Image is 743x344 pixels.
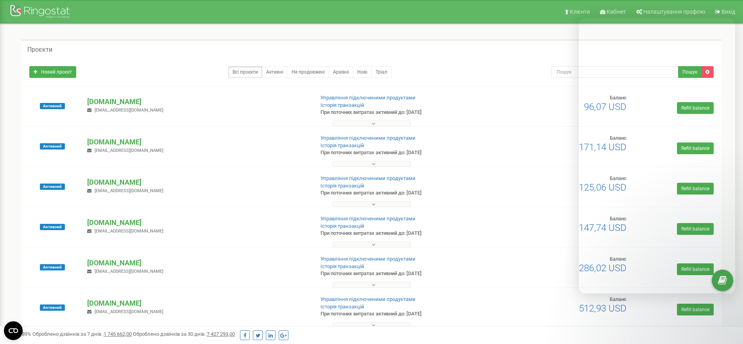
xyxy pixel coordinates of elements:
p: При поточних витратах активний до: [DATE] [320,310,483,318]
a: Управління підключеними продуктами [320,135,415,141]
p: [DOMAIN_NAME] [87,137,308,147]
span: Вихід [722,9,735,15]
span: Активний [40,143,65,149]
p: [DOMAIN_NAME] [87,298,308,308]
a: Історія транзакцій [320,183,364,189]
span: [EMAIL_ADDRESS][DOMAIN_NAME] [95,309,163,314]
span: Активний [40,184,65,190]
a: Всі проєкти [228,66,262,78]
span: Оброблено дзвінків за 30 днів : [133,331,235,337]
p: При поточних витратах активний до: [DATE] [320,230,483,237]
img: Ringostat Logo [10,3,72,22]
u: 7 427 293,00 [207,331,235,337]
button: Open CMP widget [4,321,23,340]
span: Налаштування профілю [643,9,705,15]
a: Історія транзакцій [320,142,364,148]
a: Refill balance [677,304,714,315]
span: [EMAIL_ADDRESS][DOMAIN_NAME] [95,229,163,234]
span: [EMAIL_ADDRESS][DOMAIN_NAME] [95,269,163,274]
input: Пошук [551,66,679,78]
iframe: Intercom live chat [716,300,735,319]
a: Управління підключеними продуктами [320,216,415,222]
span: Клієнти [570,9,590,15]
a: Не продовжені [287,66,329,78]
span: Активний [40,264,65,270]
span: Активний [40,103,65,109]
a: Новий проєкт [29,66,76,78]
a: Управління підключеними продуктами [320,175,415,181]
span: 512,93 USD [579,303,627,314]
span: [EMAIL_ADDRESS][DOMAIN_NAME] [95,148,163,153]
span: [EMAIL_ADDRESS][DOMAIN_NAME] [95,188,163,193]
a: Тріал [371,66,392,78]
h5: Проєкти [27,46,52,53]
span: Кабінет [607,9,626,15]
p: При поточних витратах активний до: [DATE] [320,149,483,157]
span: Активний [40,224,65,230]
p: При поточних витратах активний до: [DATE] [320,189,483,197]
p: При поточних витратах активний до: [DATE] [320,109,483,116]
u: 1 745 662,00 [104,331,132,337]
p: [DOMAIN_NAME] [87,177,308,187]
p: [DOMAIN_NAME] [87,258,308,268]
a: Історія транзакцій [320,263,364,269]
a: Історія транзакцій [320,304,364,310]
a: Архівні [329,66,353,78]
p: При поточних витратах активний до: [DATE] [320,270,483,277]
iframe: Intercom live chat [579,18,735,294]
a: Активні [262,66,288,78]
a: Управління підключеними продуктами [320,95,415,101]
span: Баланс [610,296,627,302]
a: Нові [353,66,372,78]
a: Історія транзакцій [320,223,364,229]
a: Історія транзакцій [320,102,364,108]
span: [EMAIL_ADDRESS][DOMAIN_NAME] [95,108,163,113]
a: Управління підключеними продуктами [320,296,415,302]
p: [DOMAIN_NAME] [87,218,308,228]
p: [DOMAIN_NAME] [87,97,308,107]
span: Оброблено дзвінків за 7 днів : [32,331,132,337]
span: Активний [40,304,65,311]
a: Управління підключеними продуктами [320,256,415,262]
